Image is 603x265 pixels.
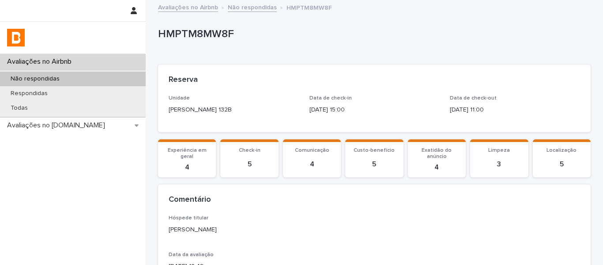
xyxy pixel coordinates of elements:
p: 4 [288,160,335,169]
p: 5 [226,160,273,169]
p: HMPTM8MW8F [158,28,587,41]
span: Limpeza [488,148,510,153]
a: Avaliações no Airbnb [158,2,218,12]
p: Não respondidas [4,75,67,83]
p: HMPTM8MW8F [286,2,332,12]
p: Avaliações no Airbnb [4,58,79,66]
p: [PERSON_NAME] 132B [169,105,299,115]
p: Avaliações no [DOMAIN_NAME] [4,121,112,130]
p: Todas [4,104,35,112]
span: Exatidão do anúncio [422,148,452,159]
span: Check-in [239,148,260,153]
span: Hóspede titular [169,215,208,221]
span: Data de check-out [450,96,497,101]
h2: Reserva [169,75,198,85]
p: 3 [475,160,523,169]
p: 5 [538,160,585,169]
span: Data da avaliação [169,252,214,257]
span: Custo-benefício [354,148,395,153]
p: [PERSON_NAME] [169,225,580,234]
span: Data de check-in [309,96,352,101]
p: 4 [413,163,460,172]
p: [DATE] 11:00 [450,105,580,115]
p: [DATE] 15:00 [309,105,440,115]
img: cYSl4B5TT2v8k4nbwGwX [7,29,25,46]
p: Respondidas [4,90,55,97]
p: 5 [350,160,398,169]
p: 4 [163,163,211,172]
a: Não respondidas [228,2,277,12]
span: Localização [546,148,577,153]
span: Unidade [169,96,190,101]
h2: Comentário [169,195,211,205]
span: Comunicação [295,148,329,153]
span: Experiência em geral [168,148,207,159]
